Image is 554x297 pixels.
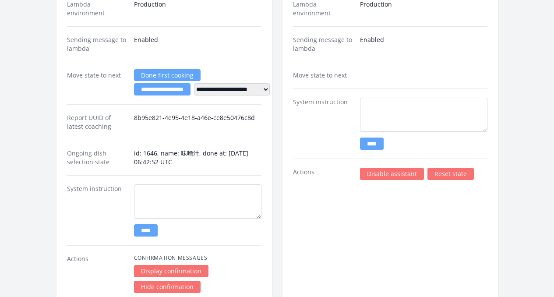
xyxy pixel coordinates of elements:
dt: Sending message to lambda [293,35,353,53]
dt: Move state to next [67,71,127,95]
a: Display confirmation [134,265,208,277]
a: Disable assistant [360,168,424,180]
dt: Move state to next [293,71,353,80]
dt: System instruction [67,184,127,237]
a: Done first cooking [134,69,201,81]
dt: Ongoing dish selection state [67,149,127,166]
h4: Confirmation Messages [134,255,261,262]
dt: Report UUID of latest coaching [67,113,127,131]
a: Reset state [427,168,474,180]
dd: 8b95e821-4e95-4e18-a46e-ce8e50476c8d [134,113,261,131]
dd: Enabled [134,35,261,53]
dt: Actions [293,168,353,180]
dd: Enabled [360,35,487,53]
dt: System instruction [293,98,353,150]
dt: Sending message to lambda [67,35,127,53]
dd: id: 1646, name: 味噌汁, done at: [DATE] 06:42:52 UTC [134,149,261,166]
a: Hide confirmation [134,281,201,293]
